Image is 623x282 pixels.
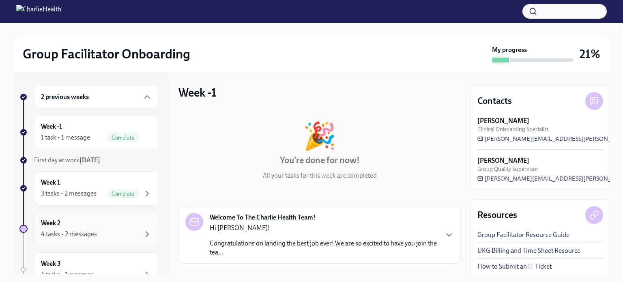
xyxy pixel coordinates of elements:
span: Group Quality Supervisor [477,165,538,173]
p: Congratulations on landing the best job ever! We are so excited to have you join the tea... [210,239,438,257]
div: 4 tasks • 1 message [41,270,94,279]
span: Complete [107,135,139,141]
h2: Group Facilitator Onboarding [23,46,190,62]
a: Group Facilitator Resource Guide [477,230,569,239]
a: Week 13 tasks • 2 messagesComplete [19,171,159,205]
div: 4 tasks • 2 messages [41,230,97,239]
h3: Week -1 [178,85,217,100]
a: Week 24 tasks • 2 messages [19,212,159,246]
h6: Week 2 [41,219,60,228]
span: Clinical Onboarding Specialist [477,125,549,133]
div: 1 task • 1 message [41,133,90,142]
p: Hi [PERSON_NAME]! [210,224,438,232]
h3: 21% [580,47,600,61]
a: UKG Billing and Time Sheet Resource [477,246,580,255]
h4: You're done for now! [280,154,360,166]
a: How to Submit an IT Ticket [477,262,552,271]
p: All your tasks for this week are completed [263,171,377,180]
strong: [DATE] [79,156,100,164]
strong: [PERSON_NAME] [477,156,529,165]
div: 3 tasks • 2 messages [41,189,97,198]
a: First day at work[DATE] [19,156,159,165]
a: Week -11 task • 1 messageComplete [19,115,159,149]
strong: Welcome To The Charlie Health Team! [210,213,316,222]
img: CharlieHealth [16,5,61,18]
h6: Week 1 [41,178,60,187]
h6: Week -1 [41,122,62,131]
strong: My progress [492,45,527,54]
h6: Week 3 [41,259,61,268]
div: 🎉 [303,123,336,149]
h4: Contacts [477,95,512,107]
h4: Resources [477,209,517,221]
strong: [PERSON_NAME] [477,116,529,125]
span: Complete [107,191,139,197]
span: First day at work [34,156,100,164]
h6: 2 previous weeks [41,93,89,101]
div: 2 previous weeks [34,85,159,109]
